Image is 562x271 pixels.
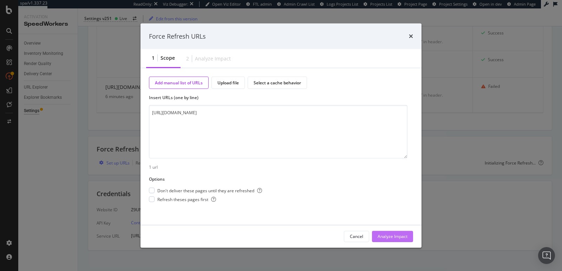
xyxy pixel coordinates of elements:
div: modal [140,23,421,248]
div: Force Refresh URLs [149,32,206,41]
div: Upload file [217,80,239,86]
div: Open Intercom Messenger [538,247,555,264]
button: Analyze Impact [372,231,413,242]
div: Analyze Impact [378,233,407,239]
div: times [409,32,413,41]
div: Select a cache behavior [254,80,301,86]
label: Insert URLs (one by line) [149,95,407,101]
div: Options [149,176,165,182]
span: Refresh theses pages first [157,196,216,202]
div: Add manual list of URLs [155,80,203,86]
span: Don't deliver these pages until they are refreshed [157,187,262,193]
div: Scope [161,54,175,62]
textarea: [URL][DOMAIN_NAME] [149,105,407,159]
div: 1 url [149,164,413,170]
div: 2 [186,55,189,62]
div: Analyze Impact [195,55,231,62]
button: Cancel [344,231,369,242]
div: 1 [152,54,155,62]
div: Cancel [350,233,363,239]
